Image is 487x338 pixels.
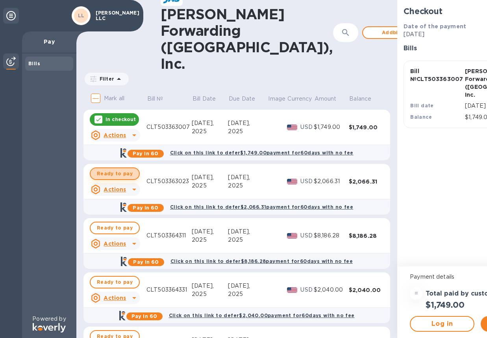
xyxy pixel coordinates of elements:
span: Ready to pay [97,169,133,178]
p: Amount [315,95,337,103]
b: Pay in 60 [133,151,158,156]
img: USD [287,287,298,293]
div: [DATE], [228,173,267,182]
p: Bill № CLT503363007 [410,67,462,83]
p: Powered by [32,315,66,323]
div: [DATE], [192,173,228,182]
div: $2,066.31 [349,178,384,186]
div: $1,749.00 [314,123,349,131]
b: Balance [410,114,432,120]
div: $2,040.00 [349,286,384,294]
p: Bill Date [193,95,216,103]
b: Click on this link to defer $2,066.31 payment for 60 days with no fee [170,204,353,210]
div: 2025 [192,182,228,190]
b: LL [78,13,85,18]
b: Bill date [410,103,434,108]
div: 2025 [228,182,267,190]
b: Pay in 60 [133,205,158,211]
b: Click on this link to defer $1,749.00 payment for 60 days with no fee [170,150,354,156]
b: Click on this link to defer $2,040.00 payment for 60 days with no fee [169,312,355,318]
div: CLT503364311 [146,231,192,240]
b: Bills [28,61,40,66]
p: Filter [96,75,114,82]
p: [PERSON_NAME] LLC [96,10,135,21]
u: Actions [104,241,126,247]
span: Ready to pay [97,277,133,287]
button: Ready to pay [90,222,140,234]
span: Add bill [369,28,414,37]
div: 2025 [228,290,267,298]
img: USD [287,179,298,184]
p: Due Date [229,95,255,103]
img: Logo [33,323,66,332]
u: Actions [104,295,126,301]
button: Addbill [362,26,421,39]
div: $2,040.00 [314,286,349,294]
div: 2025 [228,127,267,136]
p: USD [300,286,314,294]
b: Pay in 60 [133,259,159,265]
p: Image [268,95,285,103]
div: [DATE], [228,282,267,290]
p: Mark all [104,94,124,103]
p: USD [300,123,314,131]
b: Click on this link to defer $8,186.28 payment for 60 days with no fee [170,258,353,264]
span: Bill Date [193,95,226,103]
div: CLT503364331 [146,286,192,294]
b: Pay in 60 [131,313,157,319]
p: Currency [287,95,312,103]
img: USD [287,125,298,130]
u: Actions [104,186,126,193]
div: = [410,287,422,300]
span: Ready to pay [97,223,133,233]
u: Actions [104,132,126,138]
div: $8,186.28 [314,231,349,240]
img: USD [287,233,298,239]
div: $8,186.28 [349,232,384,240]
div: CLT503363023 [146,177,192,186]
button: Ready to pay [90,167,140,180]
div: [DATE], [192,119,228,127]
b: Date of the payment [404,23,466,29]
p: Balance [349,95,371,103]
div: $2,066.31 [314,177,349,186]
p: USD [300,177,314,186]
p: Bill № [147,95,163,103]
h1: [PERSON_NAME] Forwarding ([GEOGRAPHIC_DATA]), Inc. [161,6,333,72]
h2: $1,749.00 [426,300,464,310]
button: Ready to pay [90,276,140,288]
div: [DATE], [192,228,228,236]
div: 2025 [192,127,228,136]
span: Due Date [229,95,265,103]
p: Pay [28,38,70,46]
button: Log in [410,316,474,332]
div: [DATE], [192,282,228,290]
p: USD [300,231,314,240]
div: $1,749.00 [349,123,384,131]
div: 2025 [192,236,228,244]
div: 2025 [228,236,267,244]
span: Log in [417,319,467,329]
span: Balance [349,95,381,103]
span: Amount [315,95,347,103]
p: In checkout [106,116,136,123]
div: [DATE], [228,228,267,236]
span: Bill № [147,95,174,103]
div: 2025 [192,290,228,298]
div: [DATE], [228,119,267,127]
div: CLT503363007 [146,123,192,131]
